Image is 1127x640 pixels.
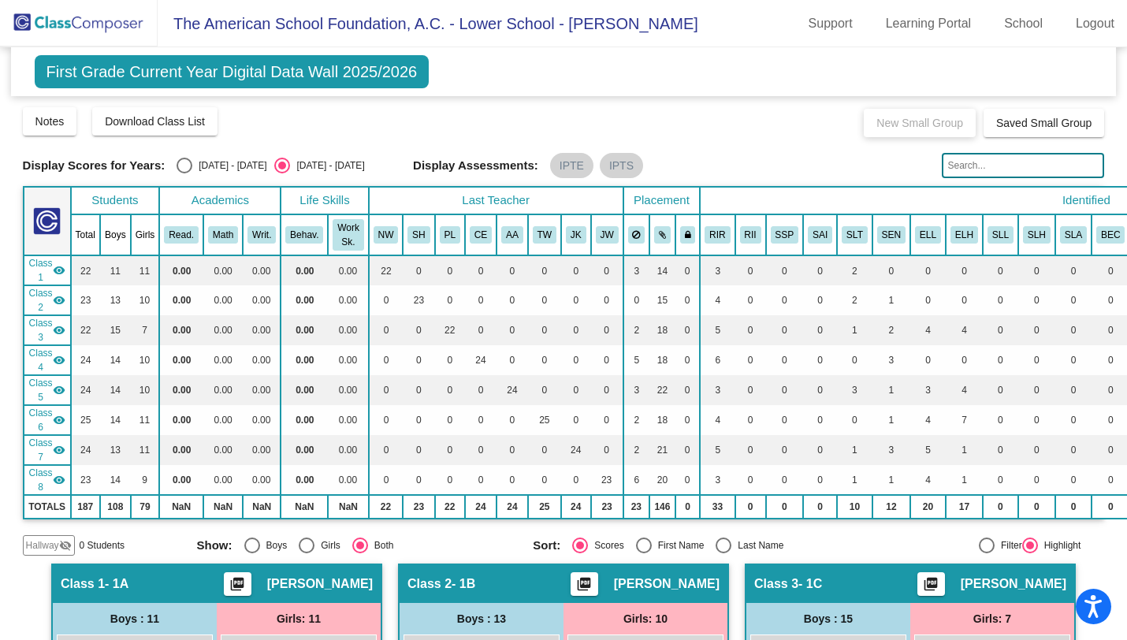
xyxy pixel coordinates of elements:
[983,285,1018,315] td: 0
[435,285,465,315] td: 0
[29,316,53,344] span: Class 3
[1055,345,1092,375] td: 0
[950,226,978,244] button: ELH
[24,345,71,375] td: Cecilia Esteve - 1D
[159,435,203,465] td: 0.00
[910,255,946,285] td: 0
[575,576,593,598] mat-icon: picture_as_pdf
[735,315,766,345] td: 0
[328,435,368,465] td: 0.00
[1096,226,1125,244] button: BEC
[159,285,203,315] td: 0.00
[837,214,872,255] th: Speech & Language Therapy
[203,285,243,315] td: 0.00
[528,315,561,345] td: 0
[159,187,281,214] th: Academics
[403,214,434,255] th: Sofía Hidalgo
[35,115,65,128] span: Notes
[700,285,735,315] td: 4
[440,226,460,244] button: PL
[700,214,735,255] th: Regular Reading Intervention
[328,285,368,315] td: 0.00
[910,214,946,255] th: English Language Learner (Low)
[71,285,100,315] td: 23
[946,375,983,405] td: 4
[53,294,65,307] mat-icon: visibility
[591,214,623,255] th: Jenny Wierschem
[92,107,218,136] button: Download Class List
[528,405,561,435] td: 25
[803,285,837,315] td: 0
[435,255,465,285] td: 0
[649,375,675,405] td: 22
[100,255,131,285] td: 11
[159,345,203,375] td: 0.00
[1060,226,1087,244] button: SLA
[1055,285,1092,315] td: 0
[53,414,65,426] mat-icon: visibility
[29,256,53,285] span: Class 1
[877,226,906,244] button: SEN
[369,255,404,285] td: 22
[243,345,281,375] td: 0.00
[369,315,404,345] td: 0
[675,285,701,315] td: 0
[705,226,730,244] button: RIR
[649,255,675,285] td: 14
[131,285,160,315] td: 10
[131,255,160,285] td: 11
[910,375,946,405] td: 3
[203,405,243,435] td: 0.00
[281,187,368,214] th: Life Skills
[837,405,872,435] td: 0
[281,435,328,465] td: 0.00
[328,375,368,405] td: 0.00
[735,405,766,435] td: 0
[528,375,561,405] td: 0
[946,255,983,285] td: 0
[700,315,735,345] td: 5
[649,405,675,435] td: 18
[247,226,276,244] button: Writ.
[131,435,160,465] td: 11
[71,255,100,285] td: 22
[403,405,434,435] td: 0
[159,315,203,345] td: 0.00
[766,345,804,375] td: 0
[872,315,910,345] td: 2
[915,226,941,244] button: ELL
[566,226,586,244] button: JK
[465,375,497,405] td: 0
[700,255,735,285] td: 3
[243,285,281,315] td: 0.00
[561,405,591,435] td: 0
[837,345,872,375] td: 0
[561,255,591,285] td: 0
[837,255,872,285] td: 2
[435,214,465,255] th: Paulina Loyo
[192,158,266,173] div: [DATE] - [DATE]
[374,226,399,244] button: NW
[105,115,205,128] span: Download Class List
[369,214,404,255] th: Nirit Wilk
[623,214,650,255] th: Keep away students
[243,375,281,405] td: 0.00
[1063,11,1127,36] a: Logout
[1055,405,1092,435] td: 0
[413,158,538,173] span: Display Assessments:
[369,187,623,214] th: Last Teacher
[910,285,946,315] td: 0
[561,285,591,315] td: 0
[53,354,65,367] mat-icon: visibility
[281,375,328,405] td: 0.00
[808,226,832,244] button: SAI
[872,375,910,405] td: 1
[740,226,761,244] button: RII
[465,345,497,375] td: 24
[285,226,323,244] button: Behav.
[407,226,430,244] button: SH
[435,345,465,375] td: 0
[872,285,910,315] td: 1
[100,435,131,465] td: 13
[766,255,804,285] td: 0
